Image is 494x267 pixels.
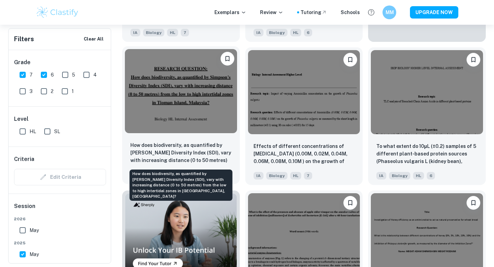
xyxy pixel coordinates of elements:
[386,9,393,16] h6: MM
[82,34,105,44] button: Clear All
[260,9,283,16] p: Review
[368,47,486,185] a: BookmarkTo what extent do 10μL (±0.2) samples of 5 different plant-based protein sources (Phaseol...
[376,142,478,166] p: To what extent do 10μL (±0.2) samples of 5 different plant-based protein sources (Phaseolus vulga...
[72,71,75,79] span: 5
[245,47,363,185] a: BookmarkEffects of different concentrations of Amoxicillin (0.00M, 0.02M, 0.04M, 0.06M, 0.08M, 0....
[290,172,301,179] span: HL
[413,172,424,179] span: HL
[371,50,483,134] img: Biology IA example thumbnail: To what extent do 10μL (±0.2) samples of
[14,169,106,185] div: Criteria filters are unavailable when searching by topic
[304,29,312,36] span: 6
[304,172,312,179] span: 7
[266,172,287,179] span: Biology
[130,29,140,36] span: IA
[30,71,33,79] span: 7
[14,58,106,67] h6: Grade
[410,6,458,19] button: UPGRADE NOW
[14,34,34,44] h6: Filters
[343,53,357,67] button: Bookmark
[30,88,33,95] span: 3
[51,71,54,79] span: 6
[254,29,263,36] span: IA
[290,29,301,36] span: HL
[167,29,178,36] span: HL
[467,53,480,67] button: Bookmark
[14,216,106,222] span: 2026
[214,9,246,16] p: Exemplars
[54,128,60,135] span: SL
[221,52,234,66] button: Bookmark
[365,7,377,18] button: Help and Feedback
[341,9,360,16] a: Schools
[248,50,360,134] img: Biology IA example thumbnail: Effects of different concentrations of A
[181,29,189,36] span: 7
[130,141,232,165] p: How does biodiversity, as quantified by Simpson's Diversity Index (SDI), vary with increasing dis...
[301,9,327,16] a: Tutoring
[467,196,480,210] button: Bookmark
[93,71,97,79] span: 4
[14,202,106,216] h6: Session
[343,196,357,210] button: Bookmark
[376,172,386,179] span: IA
[72,88,74,95] span: 1
[130,170,233,201] div: How does biodiversity, as quantified by [PERSON_NAME] Diversity Index (SDI), vary with increasing...
[125,49,237,133] img: Biology IA example thumbnail: How does biodiversity, as quantified by
[266,29,287,36] span: Biology
[51,88,54,95] span: 2
[30,128,36,135] span: HL
[30,251,39,258] span: May
[143,29,164,36] span: Biology
[254,172,263,179] span: IA
[389,172,410,179] span: Biology
[30,227,39,234] span: May
[122,47,240,185] a: BookmarkHow does biodiversity, as quantified by Simpson's Diversity Index (SDI), vary with increa...
[14,115,106,123] h6: Level
[383,5,396,19] button: MM
[14,155,34,163] h6: Criteria
[36,5,79,19] img: Clastify logo
[427,172,435,179] span: 6
[254,142,355,166] p: Effects of different concentrations of Amoxicillin (0.00M, 0.02M, 0.04M, 0.06M, 0.08M, 0.10M ) on...
[14,240,106,246] span: 2025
